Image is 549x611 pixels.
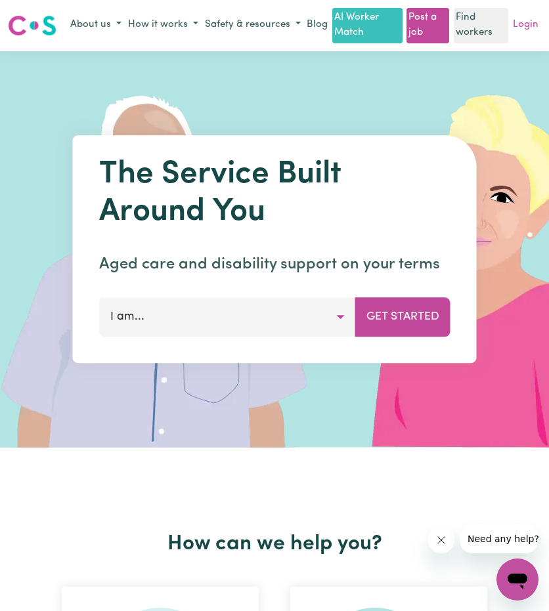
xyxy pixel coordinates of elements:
[510,15,541,35] a: Login
[8,9,79,20] span: Need any help?
[496,558,538,600] iframe: Button to launch messaging window
[8,11,56,41] a: Careseekers logo
[355,297,450,337] button: Get Started
[99,253,450,276] p: Aged care and disability support on your terms
[125,14,202,36] button: How it works
[99,297,356,337] button: I am...
[454,8,508,43] a: Find workers
[428,527,454,553] iframe: Close message
[332,8,402,43] a: AI Worker Match
[202,14,304,36] button: Safety & resources
[99,156,450,232] h1: The Service Built Around You
[8,14,56,37] img: Careseekers logo
[67,14,125,36] button: About us
[406,8,449,43] a: Post a job
[460,524,538,553] iframe: Message from company
[46,532,503,557] h2: How can we help you?
[304,15,330,35] a: Blog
